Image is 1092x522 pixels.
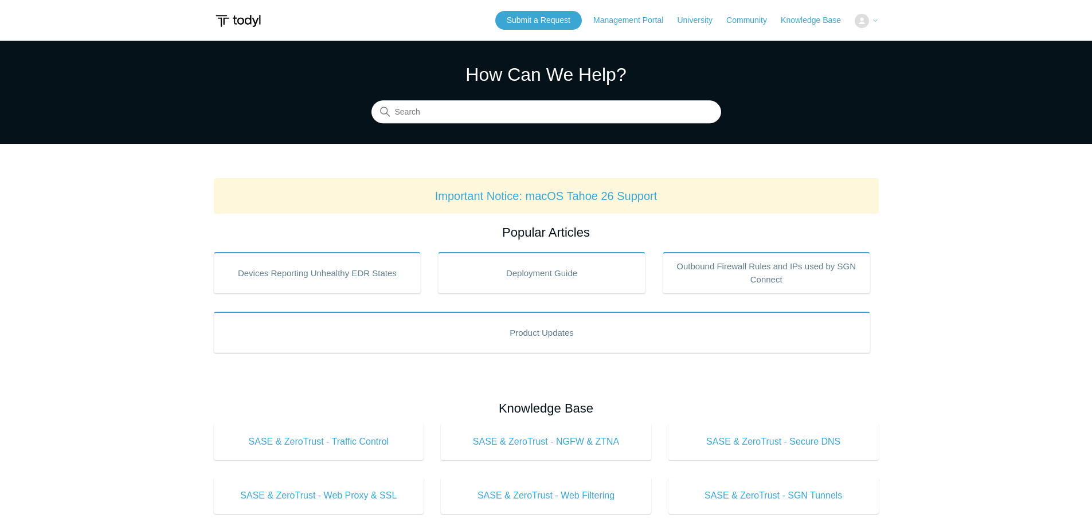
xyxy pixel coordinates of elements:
a: SASE & ZeroTrust - Web Filtering [441,477,651,514]
a: University [677,14,723,26]
a: Important Notice: macOS Tahoe 26 Support [435,190,657,202]
h2: Knowledge Base [214,399,879,418]
span: SASE & ZeroTrust - SGN Tunnels [686,489,862,503]
a: Product Updates [214,312,870,353]
a: Devices Reporting Unhealthy EDR States [214,252,421,293]
span: SASE & ZeroTrust - Web Filtering [458,489,634,503]
a: Management Portal [593,14,675,26]
h2: Popular Articles [214,223,879,242]
a: SASE & ZeroTrust - NGFW & ZTNA [441,423,651,460]
a: Outbound Firewall Rules and IPs used by SGN Connect [663,252,870,293]
a: Submit a Request [495,11,582,30]
a: SASE & ZeroTrust - Web Proxy & SSL [214,477,424,514]
span: SASE & ZeroTrust - Traffic Control [231,435,407,449]
input: Search [371,101,721,124]
a: Deployment Guide [438,252,645,293]
a: Knowledge Base [781,14,852,26]
a: Community [726,14,778,26]
a: SASE & ZeroTrust - Secure DNS [668,423,879,460]
a: SASE & ZeroTrust - SGN Tunnels [668,477,879,514]
img: Todyl Support Center Help Center home page [214,10,263,32]
span: SASE & ZeroTrust - Secure DNS [686,435,862,449]
h1: How Can We Help? [371,61,721,88]
a: SASE & ZeroTrust - Traffic Control [214,423,424,460]
span: SASE & ZeroTrust - NGFW & ZTNA [458,435,634,449]
span: SASE & ZeroTrust - Web Proxy & SSL [231,489,407,503]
